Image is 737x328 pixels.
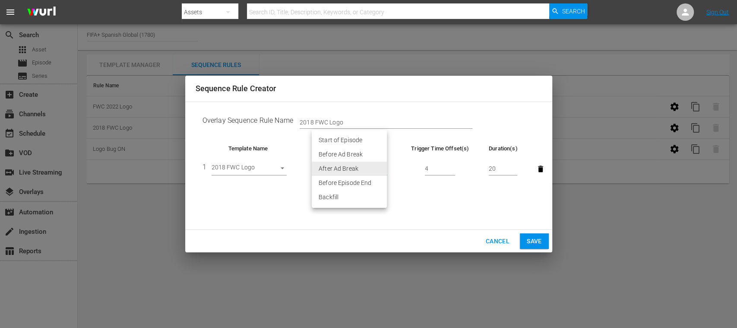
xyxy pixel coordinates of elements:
img: ans4CAIJ8jUAAAAAAAAAAAAAAAAAAAAAAAAgQb4GAAAAAAAAAAAAAAAAAAAAAAAAJMjXAAAAAAAAAAAAAAAAAAAAAAAAgAT5G... [21,2,62,22]
li: Before Ad Break [312,147,387,162]
span: menu [5,7,16,17]
li: Before Episode End [312,176,387,190]
span: Search [562,3,585,19]
li: Backfill [312,190,387,204]
li: After Ad Break [312,162,387,176]
li: Start of Episode [312,133,387,147]
a: Sign Out [706,9,729,16]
